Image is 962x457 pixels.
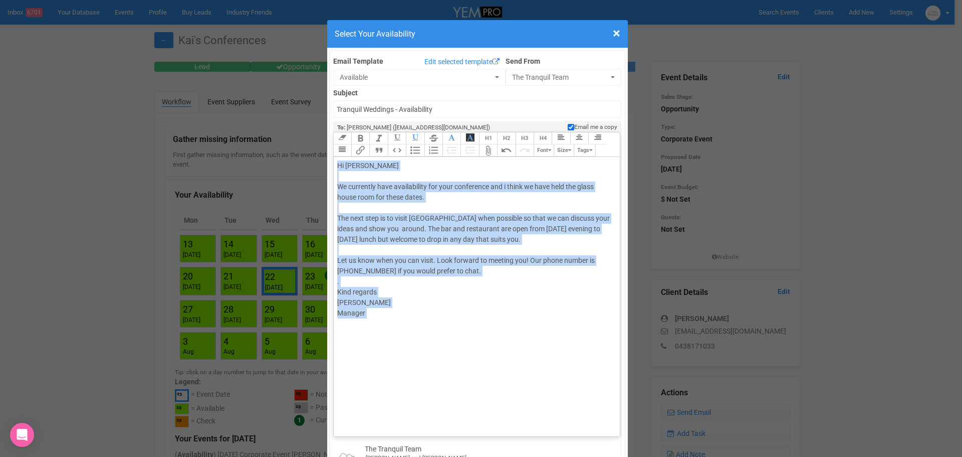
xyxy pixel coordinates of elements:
button: Heading 2 [497,132,515,144]
button: Redo [516,144,534,157]
button: Undo [497,144,515,157]
button: Tags [574,144,595,157]
button: Bold [351,132,369,144]
button: Attach Files [479,144,497,157]
button: Code [388,144,406,157]
span: H2 [503,135,510,141]
span: The Tranquil Team [512,72,609,82]
button: Decrease Level [442,144,460,157]
button: Font Background [460,132,478,144]
button: Align Left [552,132,570,144]
button: Font [534,144,554,157]
button: Heading 1 [479,132,497,144]
span: Available [340,72,493,82]
a: Edit selected template [422,56,502,69]
button: Align Right [588,132,606,144]
button: Size [554,144,574,157]
button: Font Colour [442,132,460,144]
button: Clear Formatting at cursor [333,132,351,144]
label: Send From [506,54,622,66]
button: Increase Level [460,144,478,157]
div: Open Intercom Messenger [10,423,34,447]
span: H4 [540,135,547,141]
button: Quote [369,144,387,157]
button: Bullets [406,144,424,157]
h4: Select Your Availability [335,28,620,40]
span: × [613,25,620,42]
button: Align Center [570,132,588,144]
button: Italic [369,132,387,144]
button: Link [351,144,369,157]
div: The Tranquil Team [365,444,421,454]
button: Heading 4 [534,132,552,144]
span: H1 [485,135,492,141]
label: Subject [333,86,622,98]
button: Heading 3 [516,132,534,144]
label: Email Template [333,56,383,66]
div: Hi [PERSON_NAME] We currently have availability for your conference and i think we have held the ... [337,161,613,424]
span: H3 [521,135,528,141]
button: Underline [388,132,406,144]
button: Strikethrough [424,132,442,144]
button: Underline Colour [406,132,424,144]
span: [PERSON_NAME] ([EMAIL_ADDRESS][DOMAIN_NAME]) [347,124,490,131]
strong: To: [337,124,345,131]
button: Numbers [424,144,442,157]
button: Align Justified [333,144,351,157]
span: Email me a copy [574,123,617,131]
